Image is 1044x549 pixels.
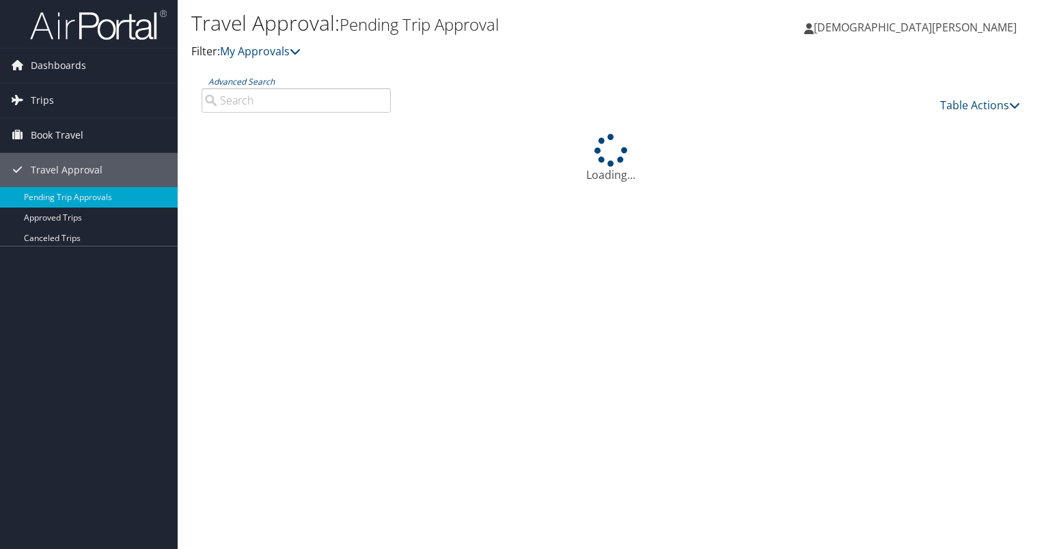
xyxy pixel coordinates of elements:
a: Table Actions [940,98,1020,113]
small: Pending Trip Approval [340,13,499,36]
input: Advanced Search [202,88,391,113]
span: Trips [31,83,54,117]
span: Book Travel [31,118,83,152]
h1: Travel Approval: [191,9,751,38]
a: Advanced Search [208,76,275,87]
span: Travel Approval [31,153,102,187]
p: Filter: [191,43,751,61]
a: [DEMOGRAPHIC_DATA][PERSON_NAME] [804,7,1030,48]
div: Loading... [191,134,1030,183]
span: Dashboards [31,48,86,83]
img: airportal-logo.png [30,9,167,41]
a: My Approvals [220,44,301,59]
span: [DEMOGRAPHIC_DATA][PERSON_NAME] [814,20,1017,35]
